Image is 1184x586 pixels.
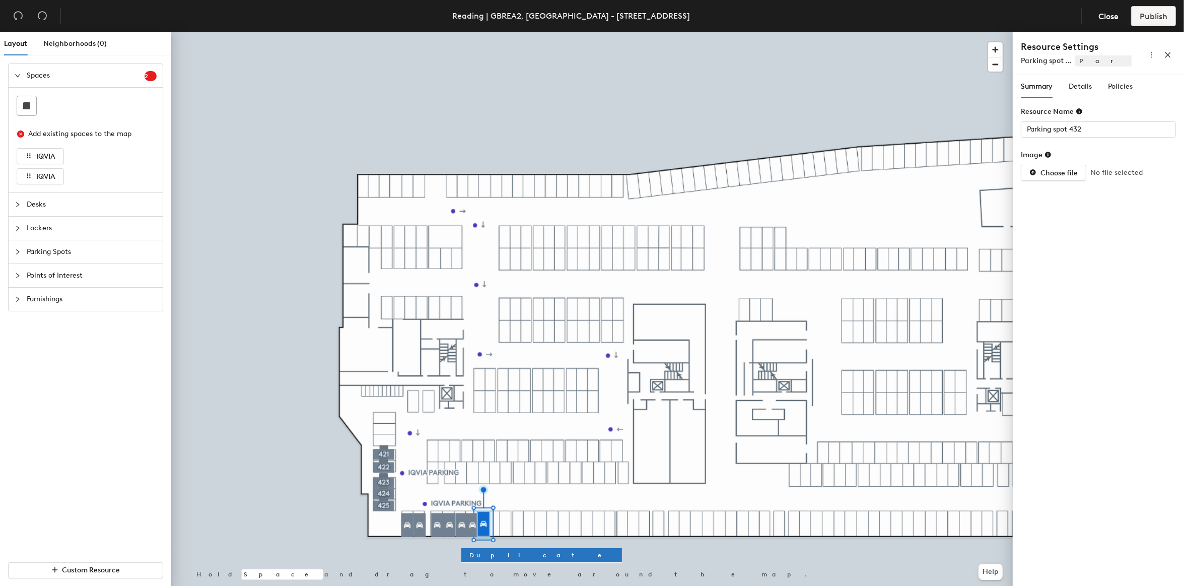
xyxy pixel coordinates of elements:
span: collapsed [15,249,21,255]
span: Desks [27,193,157,216]
button: Custom Resource [8,562,163,578]
button: IQVIA [17,168,64,184]
span: collapsed [15,225,21,231]
button: Choose file [1021,165,1086,181]
span: undo [13,11,23,21]
span: Parking spot ... [1021,56,1071,65]
span: close-circle [17,131,24,138]
span: Duplicate [469,551,614,560]
span: Furnishings [27,288,157,311]
span: more [1148,51,1155,58]
span: Neighborhoods (0) [43,39,107,48]
span: No file selected [1090,167,1143,178]
div: Add existing spaces to the map [28,128,148,140]
div: Resource Name [1021,107,1083,116]
span: Choose file [1040,169,1078,177]
input: Unknown Parking Spots [1021,121,1176,138]
span: expanded [15,73,21,79]
div: Image [1021,151,1052,159]
span: Details [1069,82,1092,91]
button: Close [1090,6,1127,26]
span: close [1164,51,1171,58]
span: Parking Spots [27,240,157,264]
span: IQVIA [36,172,55,181]
button: Duplicate [461,548,622,562]
span: Layout [4,39,27,48]
button: Redo (⌘ + ⇧ + Z) [32,6,52,26]
span: Policies [1108,82,1133,91]
div: Reading | GBREA2, [GEOGRAPHIC_DATA] - [STREET_ADDRESS] [452,10,690,22]
button: IQVIA [17,148,64,164]
span: IQVIA [36,152,55,161]
span: Summary [1021,82,1053,91]
sup: 2 [145,71,157,81]
span: collapsed [15,296,21,302]
button: Undo (⌘ + Z) [8,6,28,26]
span: collapsed [15,202,21,208]
button: Help [979,564,1003,580]
span: Custom Resource [62,566,120,574]
span: collapsed [15,273,21,279]
span: Spaces [27,64,145,87]
span: Lockers [27,217,157,240]
button: Publish [1131,6,1176,26]
span: Points of Interest [27,264,157,287]
span: Close [1098,12,1119,21]
span: 2 [145,73,157,80]
h4: Resource Settings [1021,40,1132,53]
